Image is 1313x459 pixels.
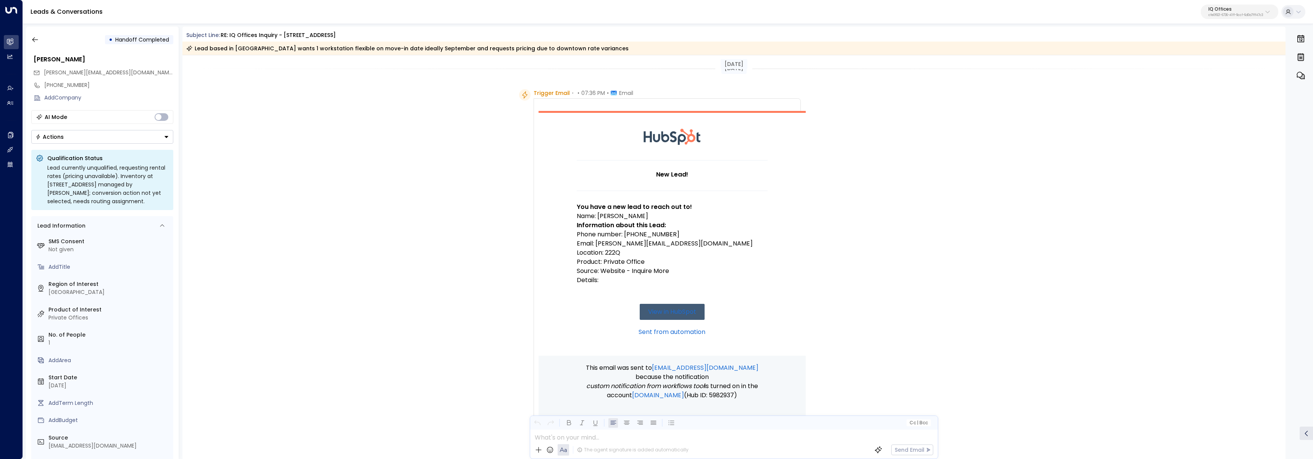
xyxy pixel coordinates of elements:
[186,31,220,39] span: Subject Line:
[48,246,170,254] div: Not given
[1201,5,1278,19] button: IQ Officescfe0f921-6736-41ff-9ccf-6d0a7fff47c3
[48,399,170,407] div: AddTerm Length
[48,374,170,382] label: Start Date
[644,113,701,160] img: HubSpot
[577,276,768,285] p: Details:
[577,230,768,239] p: Phone number: [PHONE_NUMBER]
[534,89,570,97] span: Trigger Email
[581,89,605,97] span: 07:36 PM
[577,212,768,221] p: Name: [PERSON_NAME]
[47,154,169,162] p: Qualification Status
[48,263,170,271] div: AddTitle
[572,89,574,97] span: •
[607,89,609,97] span: •
[48,339,170,347] div: 1
[909,420,927,425] span: Cc Bcc
[48,238,170,246] label: SMS Consent
[31,7,103,16] a: Leads & Conversations
[577,363,768,400] p: This email was sent to because the notification is turned on in the account (Hub ID: 5982937)
[35,133,64,140] div: Actions
[48,314,170,322] div: Private Offices
[532,418,542,428] button: Undo
[577,239,768,248] p: Email: [PERSON_NAME][EMAIL_ADDRESS][DOMAIN_NAME]
[917,420,918,425] span: |
[577,446,689,453] div: The agent signature is added automatically
[1208,14,1263,17] p: cfe0f921-6736-41ff-9ccf-6d0a7fff47c3
[48,280,170,288] label: Region of Interest
[1208,7,1263,11] p: IQ Offices
[31,130,173,144] button: Actions
[45,113,67,121] div: AI Mode
[906,419,931,427] button: Cc|Bcc
[639,327,705,337] a: Sent from automation
[115,36,169,43] span: Handoff Completed
[632,391,684,400] a: [DOMAIN_NAME]
[31,130,173,144] div: Button group with a nested menu
[586,382,705,391] span: Custom notification from workflows tool
[721,59,747,69] div: [DATE]
[186,45,629,52] div: Lead based in [GEOGRAPHIC_DATA] wants 1 workstation flexible on move-in date ideally September an...
[48,442,170,450] div: [EMAIL_ADDRESS][DOMAIN_NAME]
[640,304,705,320] a: View in HubSpot
[44,69,173,77] span: kyle@kyleharrietha.ca
[48,434,170,442] label: Source
[577,248,768,257] p: Location: 222Q
[109,33,113,47] div: •
[44,94,173,102] div: AddCompany
[47,164,169,205] div: Lead currently unqualified, requesting rental rates (pricing unavailable). Inventory at [STREET_A...
[546,418,555,428] button: Redo
[44,69,174,76] span: [PERSON_NAME][EMAIL_ADDRESS][DOMAIN_NAME]
[48,306,170,314] label: Product of Interest
[577,89,579,97] span: •
[48,288,170,296] div: [GEOGRAPHIC_DATA]
[44,81,173,89] div: [PHONE_NUMBER]
[577,257,768,266] p: Product: Private Office
[48,416,170,424] div: AddBudget
[48,382,170,390] div: [DATE]
[48,331,170,339] label: No. of People
[577,221,666,230] strong: Information about this Lead:
[35,222,85,230] div: Lead Information
[221,31,336,39] div: RE: iQ Offices Inquiry - [STREET_ADDRESS]
[577,266,768,276] p: Source: Website - Inquire More
[652,363,758,372] a: [EMAIL_ADDRESS][DOMAIN_NAME]
[34,55,173,64] div: [PERSON_NAME]
[577,202,692,211] strong: You have a new lead to reach out to!
[48,356,170,364] div: AddArea
[577,170,768,179] h1: New Lead!
[619,89,633,97] span: Email
[602,415,742,424] span: Do you want to stop receiving these emails?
